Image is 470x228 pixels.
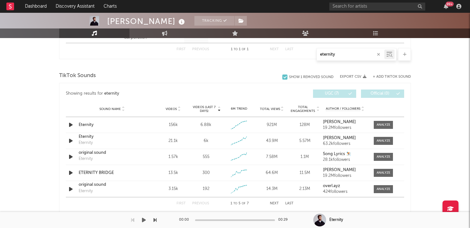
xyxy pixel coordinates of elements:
span: to [233,202,237,205]
button: Export CSV [340,75,366,79]
div: 63.2k followers [323,142,367,146]
strong: Song Lyrics ⛷️ [323,152,351,156]
button: UGC(7) [313,90,356,98]
a: [PERSON_NAME] [323,120,367,124]
button: Last [285,48,294,51]
a: [PERSON_NAME] [323,168,367,172]
div: 00:00 [179,216,192,224]
span: TikTok Sounds [59,72,96,80]
a: original sound [79,150,145,156]
input: Search by song name or URL [317,52,384,57]
div: 3.15k [158,186,188,192]
div: 6k [204,138,208,144]
div: 21.1k [158,138,188,144]
div: 99 + [446,2,454,6]
div: 6.88k [200,122,211,128]
div: 13.5k [158,170,188,176]
div: 7.58M [257,154,287,160]
div: Eternity [79,140,93,146]
a: ETERNITY BRIDGE [79,170,145,176]
div: 11.5M [290,170,320,176]
div: 5.57M [290,138,320,144]
div: 1 1 1 [222,46,257,53]
span: Videos (last 7 days) [191,105,217,113]
div: Showing results for [66,90,235,98]
strong: [PERSON_NAME] [323,136,356,140]
strong: [PERSON_NAME] [323,168,356,172]
span: Videos [166,107,177,111]
a: original sound [79,182,145,188]
div: Show 1 Removed Sound [289,75,333,79]
div: 28.1k followers [323,158,367,162]
button: + Add TikTok Sound [366,75,411,79]
input: Search for artists [329,3,425,11]
a: Song Lyrics ⛷️ [323,152,367,156]
div: eternity [104,90,119,98]
div: 14.3M [257,186,287,192]
div: Eternity [329,217,343,223]
div: [PERSON_NAME] [107,16,186,27]
div: 555 [203,154,209,160]
span: Total Engagements [290,105,316,113]
div: 424 followers [323,190,367,194]
button: Next [270,202,279,205]
button: Official(0) [361,90,404,98]
a: Eternity [79,122,145,128]
span: of [242,202,246,205]
span: UGC ( 7 ) [317,92,347,96]
div: 192 [203,186,209,192]
strong: overl.ayz [323,184,340,188]
div: 43.9M [257,138,287,144]
a: Eternity [79,134,145,140]
span: Total Views [260,107,280,111]
div: Eternity [79,156,93,162]
a: overl.ayz [323,184,367,188]
span: Author / Followers [326,107,360,111]
strong: [PERSON_NAME] [323,120,356,124]
button: + Add TikTok Sound [373,75,411,79]
div: 2.13M [290,186,320,192]
div: 128M [290,122,320,128]
span: Sound Name [99,107,121,111]
div: 00:29 [278,216,291,224]
div: 156k [158,122,188,128]
div: 1 5 7 [222,200,257,208]
div: Eternity [79,188,93,194]
div: 19.2M followers [323,126,367,130]
button: First [176,48,186,51]
div: 19.2M followers [323,174,367,178]
div: 6M Trend [224,106,254,111]
button: Last [285,202,294,205]
button: Next [270,48,279,51]
div: 300 [202,170,210,176]
span: Official ( 0 ) [365,92,395,96]
div: 921M [257,122,287,128]
div: 64.6M [257,170,287,176]
div: 1.57k [158,154,188,160]
button: 99+ [444,4,448,9]
button: Previous [192,48,209,51]
button: First [176,202,186,205]
button: Previous [192,202,209,205]
button: Tracking [194,16,234,26]
div: 1.1M [290,154,320,160]
a: [PERSON_NAME] [323,136,367,140]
